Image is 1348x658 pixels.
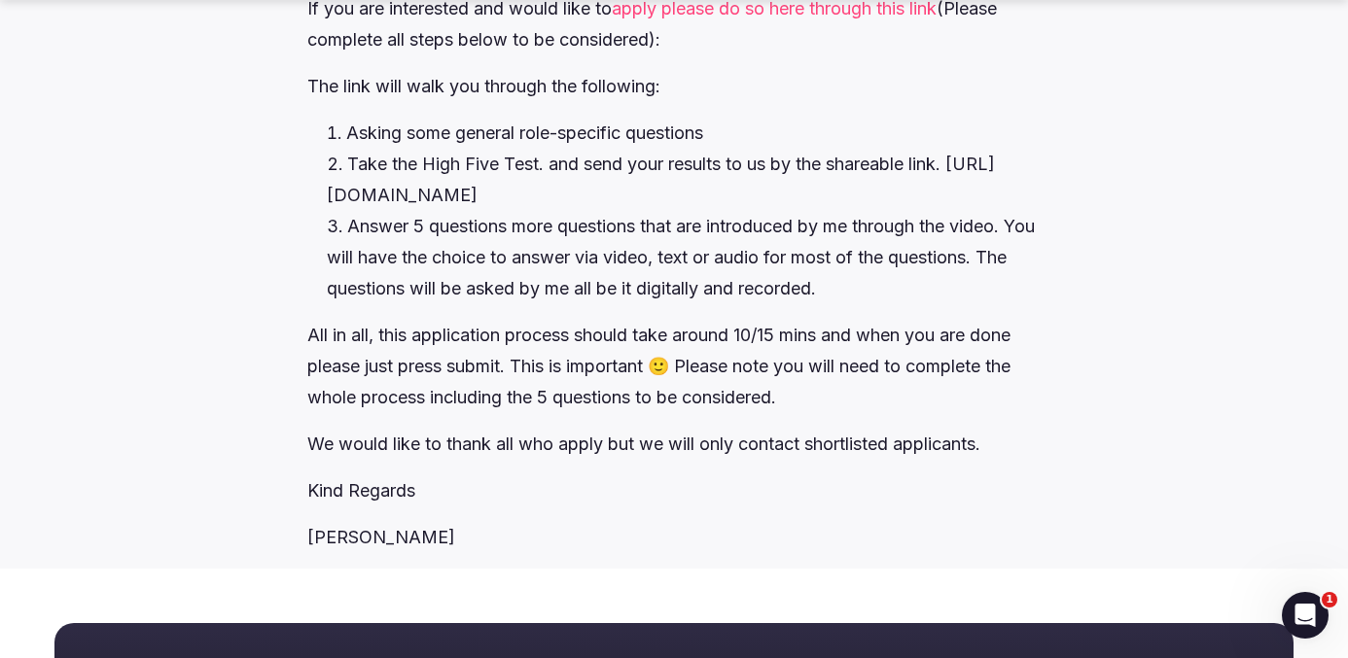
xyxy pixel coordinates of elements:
p: The link will walk you through the following: [307,71,1040,102]
p: Kind Regards [307,475,1040,506]
span: 1 [1322,592,1337,607]
li: Take the High Five Test. and send your results to us by the shareable link. [URL][DOMAIN_NAME] [327,149,1040,211]
li: Answer 5 questions more questions that are introduced by me through the video. You will have the ... [327,211,1040,304]
p: [PERSON_NAME] [307,522,1040,553]
iframe: Intercom live chat [1282,592,1329,639]
p: We would like to thank all who apply but we will only contact shortlisted applicants. [307,429,1040,460]
p: All in all, this application process should take around 10/15 mins and when you are done please j... [307,320,1040,413]
li: Asking some general role-specific questions [327,118,1040,149]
